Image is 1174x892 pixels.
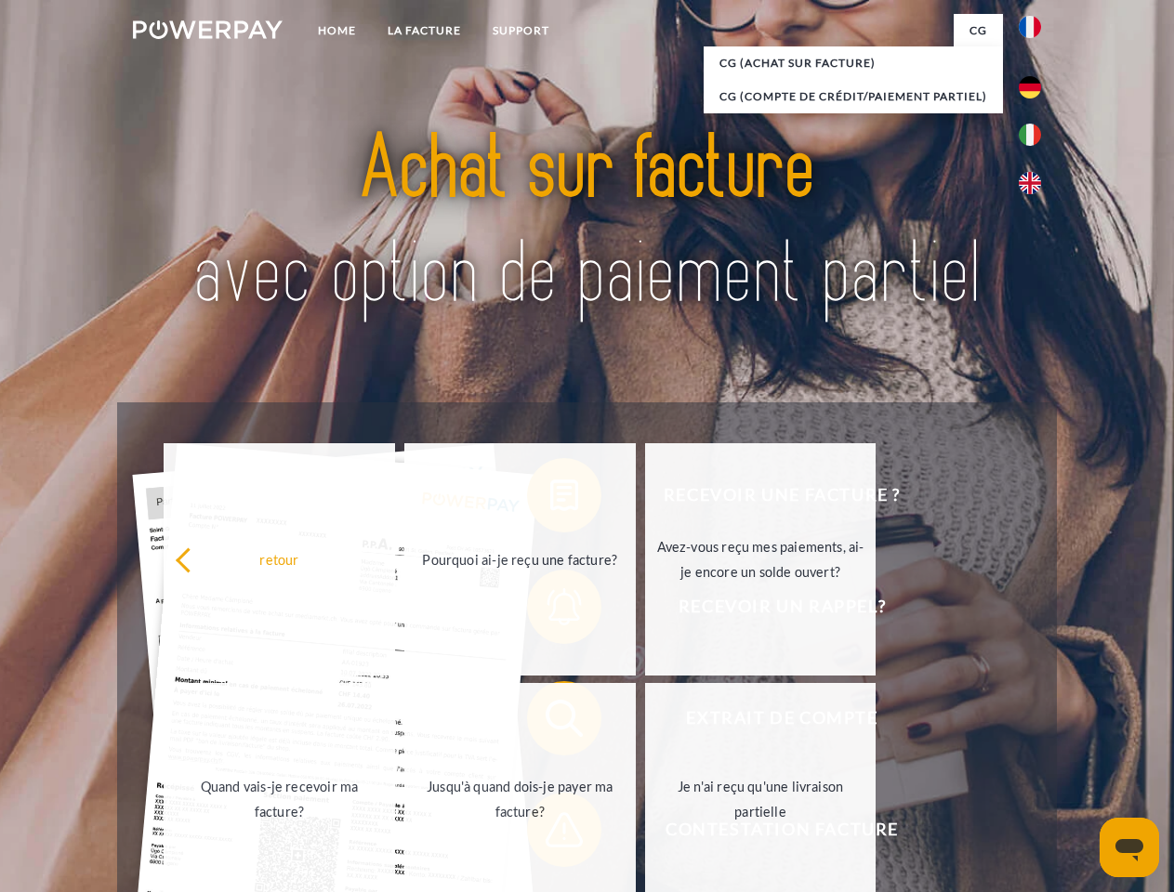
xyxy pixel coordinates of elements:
a: CG (Compte de crédit/paiement partiel) [704,80,1003,113]
img: logo-powerpay-white.svg [133,20,283,39]
div: Pourquoi ai-je reçu une facture? [416,546,625,571]
iframe: Bouton de lancement de la fenêtre de messagerie [1100,818,1159,877]
a: Home [302,14,372,47]
img: de [1019,76,1041,98]
a: Avez-vous reçu mes paiements, ai-je encore un solde ouvert? [645,443,877,676]
img: it [1019,124,1041,146]
div: Quand vais-je recevoir ma facture? [175,774,384,824]
a: CG (achat sur facture) [704,46,1003,80]
img: en [1019,172,1041,194]
div: Je n'ai reçu qu'une livraison partielle [656,774,865,824]
div: Avez-vous reçu mes paiements, ai-je encore un solde ouvert? [656,534,865,584]
a: CG [954,14,1003,47]
div: retour [175,546,384,571]
a: LA FACTURE [372,14,477,47]
a: Support [477,14,565,47]
div: Jusqu'à quand dois-je payer ma facture? [416,774,625,824]
img: fr [1019,16,1041,38]
img: title-powerpay_fr.svg [178,89,996,356]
